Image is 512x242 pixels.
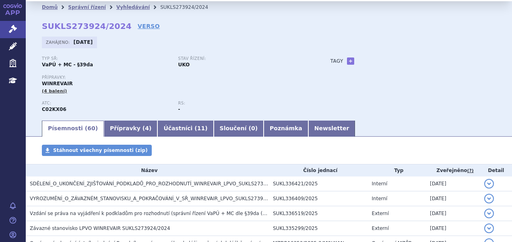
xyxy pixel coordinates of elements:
span: SDĚLENÍ_O_UKONČENÍ_ZJIŠŤOVÁNÍ_PODKLADŮ_PRO_ROZHODNUTÍ_WINREVAIR_LPVO_SUKLS273924_2024 [30,181,287,187]
span: 60 [87,125,95,131]
a: Vyhledávání [116,4,150,10]
td: [DATE] [426,191,480,206]
td: SUKL336421/2025 [269,176,368,191]
a: Stáhnout všechny písemnosti (zip) [42,145,152,156]
a: + [347,57,354,65]
span: WINREVAIR [42,81,73,86]
span: Interní [372,196,388,201]
button: detail [484,179,494,189]
strong: UKO [178,62,190,68]
span: 4 [145,125,149,131]
a: Správní řízení [68,4,106,10]
h3: Tagy [330,56,343,66]
td: [DATE] [426,206,480,221]
span: Stáhnout všechny písemnosti (zip) [53,148,148,153]
td: SUKL335299/2025 [269,221,368,236]
abbr: (?) [467,168,474,174]
li: SUKLS273924/2024 [160,1,219,13]
p: Stav řízení: [178,56,306,61]
span: 11 [197,125,205,131]
strong: SUKLS273924/2024 [42,21,132,31]
a: Účastníci (11) [157,121,213,137]
p: Typ SŘ: [42,56,170,61]
th: Název [26,164,269,176]
span: Interní [372,181,388,187]
strong: - [178,107,180,112]
a: Sloučení (0) [214,121,264,137]
p: RS: [178,101,306,106]
td: SUKL336409/2025 [269,191,368,206]
a: Písemnosti (60) [42,121,104,137]
td: [DATE] [426,221,480,236]
strong: [DATE] [74,39,93,45]
th: Zveřejněno [426,164,480,176]
span: 0 [251,125,255,131]
span: Závazné stanovisko LPVO WINREVAIR SUKLS273924/2024 [30,226,170,231]
span: Vzdání se práva na vyjádření k podkladům pro rozhodnutí (správní řízení VaPÚ + MC dle §39da (WINR... [30,211,343,216]
strong: SOTATERCEPT [42,107,66,112]
span: VYROZUMĚNÍ_O_ZÁVAZNÉM_STANOVISKU_A_POKRAČOVÁNÍ_V_SŘ_WINREVAIR_LPVO_SUKLS273924_2024 [30,196,284,201]
a: VERSO [138,22,160,30]
th: Číslo jednací [269,164,368,176]
span: Zahájeno: [46,39,71,45]
button: detail [484,224,494,233]
a: Domů [42,4,58,10]
td: SUKL336519/2025 [269,206,368,221]
span: (4 balení) [42,88,67,94]
span: Externí [372,211,389,216]
strong: VaPÚ + MC - §39da [42,62,93,68]
button: detail [484,194,494,203]
a: Přípravky (4) [104,121,157,137]
p: ATC: [42,101,170,106]
th: Typ [368,164,426,176]
td: [DATE] [426,176,480,191]
span: Externí [372,226,389,231]
a: Poznámka [264,121,308,137]
p: Přípravky: [42,75,314,80]
button: detail [484,209,494,218]
a: Newsletter [308,121,355,137]
th: Detail [480,164,512,176]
